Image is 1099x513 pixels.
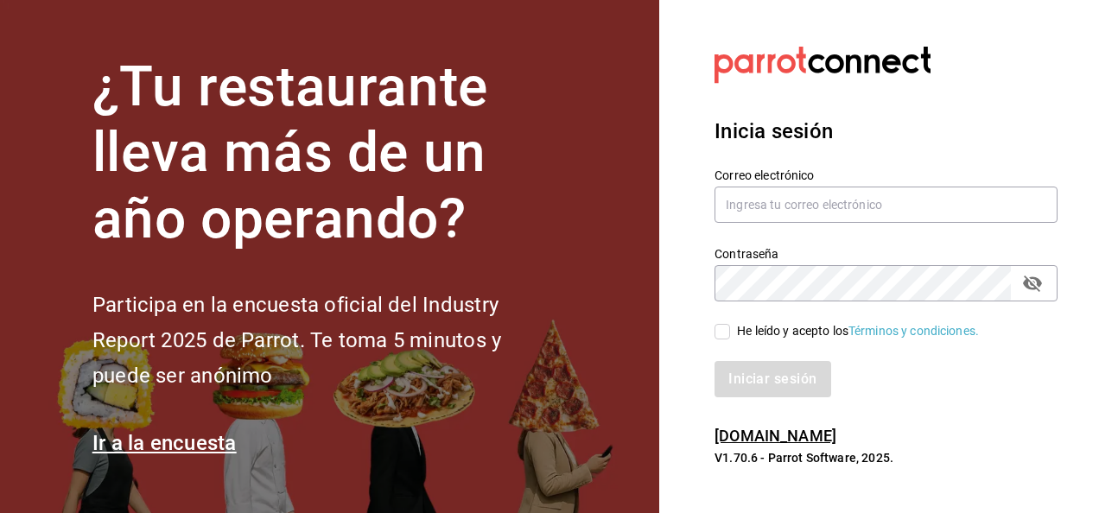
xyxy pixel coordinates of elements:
div: He leído y acepto los [737,322,979,340]
h1: ¿Tu restaurante lleva más de un año operando? [92,54,559,253]
h3: Inicia sesión [715,116,1058,147]
label: Contraseña [715,247,1058,259]
a: [DOMAIN_NAME] [715,427,836,445]
input: Ingresa tu correo electrónico [715,187,1058,223]
a: Ir a la encuesta [92,431,237,455]
h2: Participa en la encuesta oficial del Industry Report 2025 de Parrot. Te toma 5 minutos y puede se... [92,288,559,393]
label: Correo electrónico [715,168,1058,180]
p: V1.70.6 - Parrot Software, 2025. [715,449,1058,466]
a: Términos y condiciones. [848,324,979,338]
button: passwordField [1018,269,1047,298]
